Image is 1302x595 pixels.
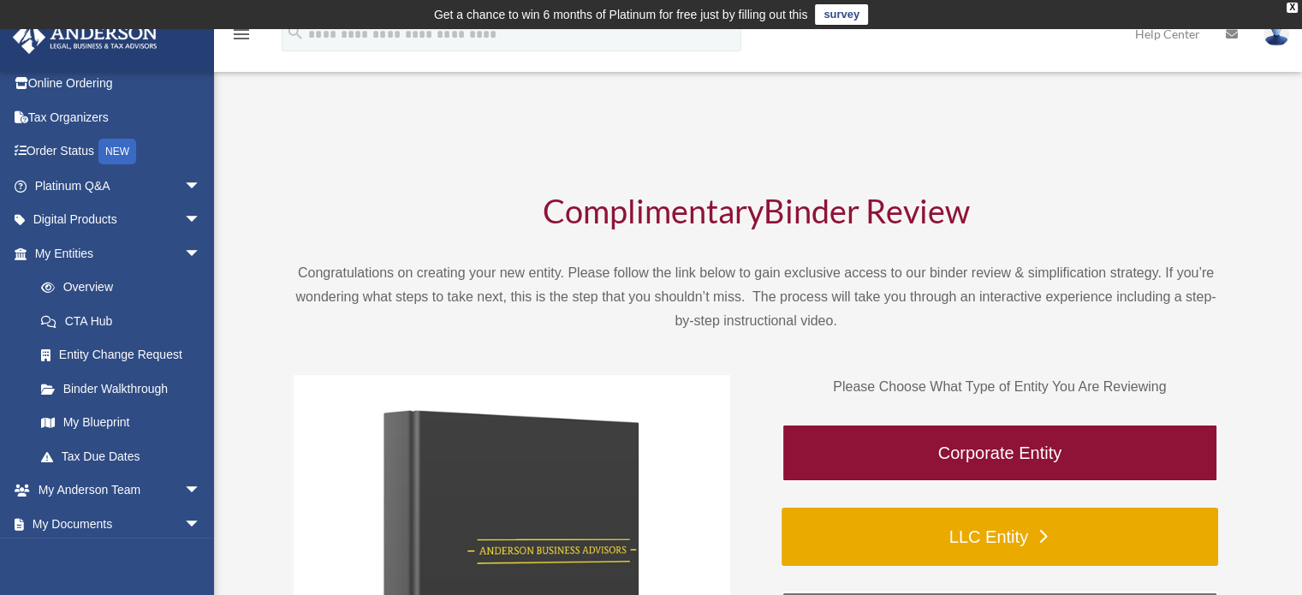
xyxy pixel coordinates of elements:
[12,169,227,203] a: Platinum Q&Aarrow_drop_down
[184,507,218,542] span: arrow_drop_down
[815,4,868,25] a: survey
[24,271,227,305] a: Overview
[12,203,227,237] a: Digital Productsarrow_drop_down
[12,473,227,508] a: My Anderson Teamarrow_drop_down
[12,100,227,134] a: Tax Organizers
[1263,21,1289,46] img: User Pic
[98,139,136,164] div: NEW
[24,304,227,338] a: CTA Hub
[764,191,970,230] span: Binder Review
[12,67,227,101] a: Online Ordering
[184,169,218,204] span: arrow_drop_down
[782,375,1218,399] p: Please Choose What Type of Entity You Are Reviewing
[12,507,227,541] a: My Documentsarrow_drop_down
[12,134,227,170] a: Order StatusNEW
[24,439,227,473] a: Tax Due Dates
[286,23,305,42] i: search
[24,406,227,440] a: My Blueprint
[294,261,1218,333] p: Congratulations on creating your new entity. Please follow the link below to gain exclusive acces...
[434,4,808,25] div: Get a chance to win 6 months of Platinum for free just by filling out this
[782,424,1218,482] a: Corporate Entity
[184,203,218,238] span: arrow_drop_down
[12,236,227,271] a: My Entitiesarrow_drop_down
[231,30,252,45] a: menu
[8,21,163,54] img: Anderson Advisors Platinum Portal
[543,191,764,230] span: Complimentary
[24,372,218,406] a: Binder Walkthrough
[231,24,252,45] i: menu
[1287,3,1298,13] div: close
[782,508,1218,566] a: LLC Entity
[184,473,218,509] span: arrow_drop_down
[24,338,227,372] a: Entity Change Request
[184,236,218,271] span: arrow_drop_down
